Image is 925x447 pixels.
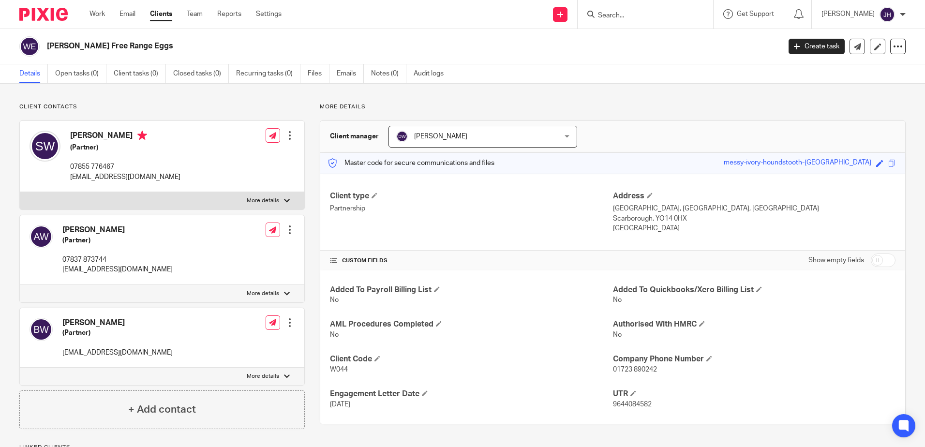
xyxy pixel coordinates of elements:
[320,103,906,111] p: More details
[613,331,622,338] span: No
[330,191,612,201] h4: Client type
[70,143,180,152] h5: (Partner)
[613,285,895,295] h4: Added To Quickbooks/Xero Billing List
[256,9,282,19] a: Settings
[414,64,451,83] a: Audit logs
[62,328,173,338] h5: (Partner)
[808,255,864,265] label: Show empty fields
[119,9,135,19] a: Email
[308,64,329,83] a: Files
[396,131,408,142] img: svg%3E
[217,9,241,19] a: Reports
[330,204,612,213] p: Partnership
[337,64,364,83] a: Emails
[19,36,40,57] img: svg%3E
[19,103,305,111] p: Client contacts
[613,297,622,303] span: No
[330,354,612,364] h4: Client Code
[330,285,612,295] h4: Added To Payroll Billing List
[70,131,180,143] h4: [PERSON_NAME]
[70,162,180,172] p: 07855 776467
[62,265,173,274] p: [EMAIL_ADDRESS][DOMAIN_NAME]
[62,348,173,358] p: [EMAIL_ADDRESS][DOMAIN_NAME]
[173,64,229,83] a: Closed tasks (0)
[236,64,300,83] a: Recurring tasks (0)
[30,318,53,341] img: svg%3E
[47,41,628,51] h2: [PERSON_NAME] Free Range Eggs
[62,236,173,245] h5: (Partner)
[613,214,895,223] p: Scarborough, YO14 0HX
[247,290,279,298] p: More details
[70,172,180,182] p: [EMAIL_ADDRESS][DOMAIN_NAME]
[19,8,68,21] img: Pixie
[330,401,350,408] span: [DATE]
[62,255,173,265] p: 07837 873744
[330,331,339,338] span: No
[613,191,895,201] h4: Address
[330,319,612,329] h4: AML Procedures Completed
[789,39,845,54] a: Create task
[247,197,279,205] p: More details
[330,389,612,399] h4: Engagement Letter Date
[330,297,339,303] span: No
[371,64,406,83] a: Notes (0)
[613,204,895,213] p: [GEOGRAPHIC_DATA], [GEOGRAPHIC_DATA], [GEOGRAPHIC_DATA]
[30,131,60,162] img: svg%3E
[613,389,895,399] h4: UTR
[55,64,106,83] a: Open tasks (0)
[330,132,379,141] h3: Client manager
[114,64,166,83] a: Client tasks (0)
[62,225,173,235] h4: [PERSON_NAME]
[150,9,172,19] a: Clients
[613,354,895,364] h4: Company Phone Number
[724,158,871,169] div: messy-ivory-houndstooth-[GEOGRAPHIC_DATA]
[137,131,147,140] i: Primary
[90,9,105,19] a: Work
[30,225,53,248] img: svg%3E
[414,133,467,140] span: [PERSON_NAME]
[328,158,494,168] p: Master code for secure communications and files
[187,9,203,19] a: Team
[821,9,875,19] p: [PERSON_NAME]
[128,402,196,417] h4: + Add contact
[613,401,652,408] span: 9644084582
[737,11,774,17] span: Get Support
[19,64,48,83] a: Details
[330,257,612,265] h4: CUSTOM FIELDS
[62,318,173,328] h4: [PERSON_NAME]
[880,7,895,22] img: svg%3E
[613,366,657,373] span: 01723 890242
[613,319,895,329] h4: Authorised With HMRC
[613,223,895,233] p: [GEOGRAPHIC_DATA]
[330,366,348,373] span: W044
[597,12,684,20] input: Search
[247,372,279,380] p: More details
